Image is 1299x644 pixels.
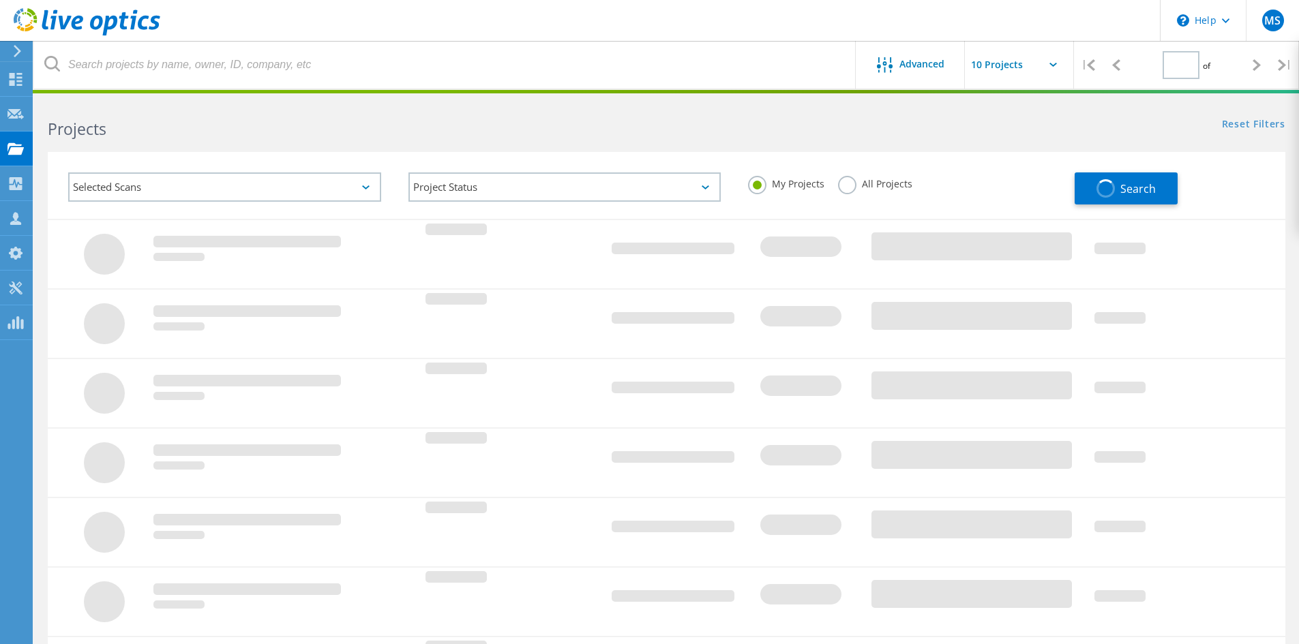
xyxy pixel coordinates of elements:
div: Project Status [408,172,721,202]
a: Reset Filters [1222,119,1285,131]
span: MS [1264,15,1281,26]
div: Selected Scans [68,172,381,202]
label: My Projects [748,176,824,189]
div: | [1271,41,1299,89]
svg: \n [1177,14,1189,27]
b: Projects [48,118,106,140]
a: Live Optics Dashboard [14,29,160,38]
span: of [1203,60,1210,72]
label: All Projects [838,176,912,189]
input: Search projects by name, owner, ID, company, etc [34,41,856,89]
button: Search [1075,172,1178,204]
span: Advanced [899,59,944,69]
span: Search [1120,181,1156,196]
div: | [1074,41,1102,89]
